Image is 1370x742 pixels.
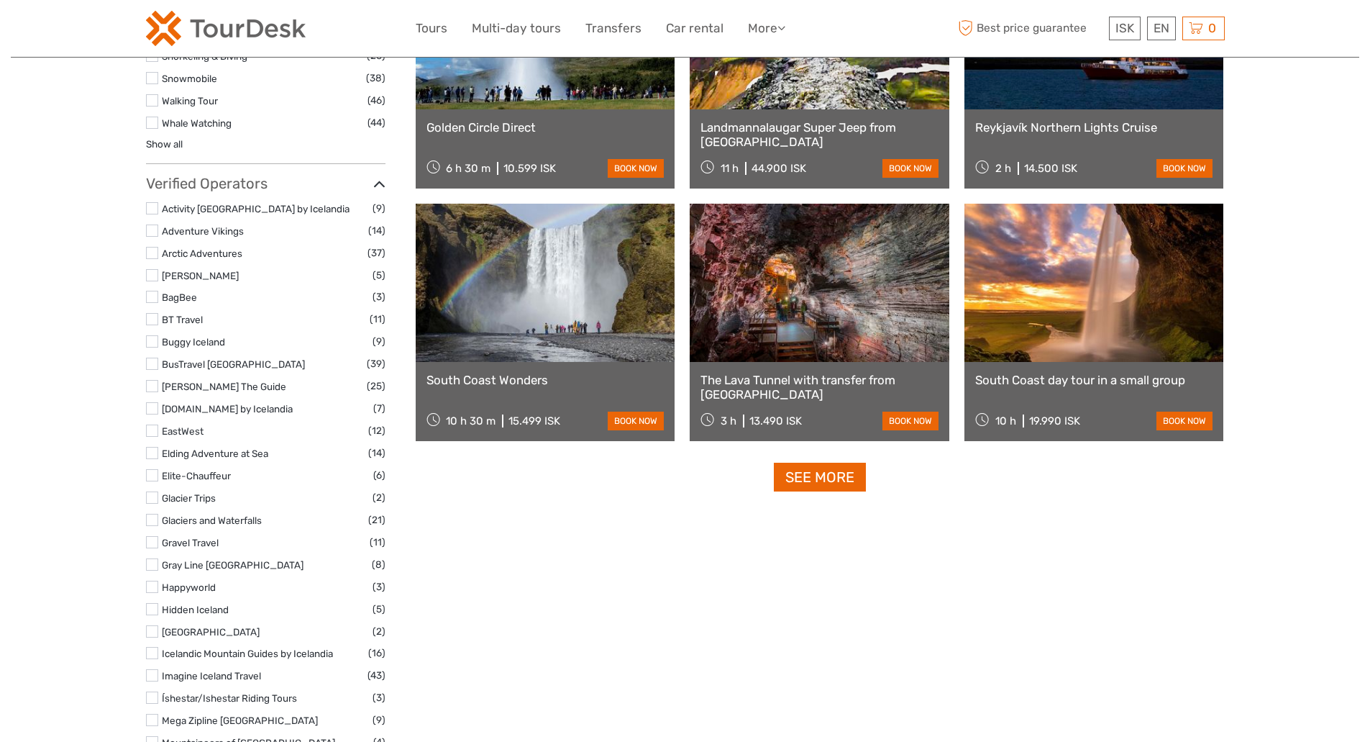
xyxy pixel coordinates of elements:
[995,415,1016,427] span: 10 h
[721,415,736,427] span: 3 h
[162,692,297,704] a: Íshestar/Ishestar Riding Tours
[162,715,318,726] a: Mega Zipline [GEOGRAPHIC_DATA]
[146,138,183,150] a: Show all
[700,373,939,402] a: The Lava Tunnel with transfer from [GEOGRAPHIC_DATA]
[721,162,739,175] span: 11 h
[162,448,268,459] a: Elding Adventure at Sea
[995,162,1011,175] span: 2 h
[368,422,385,439] span: (12)
[373,467,385,484] span: (6)
[20,25,163,37] p: We're away right now. Please check back later!
[446,162,490,175] span: 6 h 30 m
[165,22,183,40] button: Open LiveChat chat widget
[975,373,1213,387] a: South Coast day tour in a small group
[162,670,261,682] a: Imagine Iceland Travel
[162,537,219,548] a: Gravel Travel
[1024,162,1077,175] div: 14.500 ISK
[373,623,385,640] span: (2)
[373,333,385,350] span: (9)
[162,358,305,370] a: BusTravel [GEOGRAPHIC_DATA]
[370,311,385,327] span: (11)
[162,515,262,526] a: Glaciers and Waterfalls
[367,114,385,131] span: (44)
[162,50,247,62] a: Snorkeling & Diving
[585,18,641,39] a: Transfers
[368,645,385,661] span: (16)
[162,648,333,659] a: Icelandic Mountain Guides by Icelandia
[367,245,385,261] span: (37)
[162,270,239,281] a: [PERSON_NAME]
[162,381,286,392] a: [PERSON_NAME] The Guide
[373,601,385,617] span: (5)
[162,470,231,481] a: Elite-Chauffeur
[1147,17,1176,40] div: EN
[373,489,385,506] span: (2)
[162,582,216,593] a: Happyworld
[366,70,385,86] span: (38)
[373,579,385,595] span: (3)
[608,412,664,430] a: book now
[508,415,560,427] div: 15.499 ISK
[373,400,385,417] span: (7)
[162,403,293,415] a: [DOMAIN_NAME] by Icelandia
[1156,159,1213,178] a: book now
[162,559,303,571] a: Gray Line [GEOGRAPHIC_DATA]
[367,92,385,109] span: (46)
[162,73,217,84] a: Snowmobile
[882,159,939,178] a: book now
[367,378,385,394] span: (25)
[700,120,939,150] a: Landmannalaugar Super Jeep from [GEOGRAPHIC_DATA]
[426,120,665,135] a: Golden Circle Direct
[372,556,385,573] span: (8)
[162,248,242,259] a: Arctic Adventures
[162,203,350,214] a: Activity [GEOGRAPHIC_DATA] by Icelandia
[446,415,496,427] span: 10 h 30 m
[162,291,197,303] a: BagBee
[162,425,204,437] a: EastWest
[162,492,216,504] a: Glacier Trips
[367,667,385,684] span: (43)
[373,689,385,706] span: (3)
[774,463,866,492] a: See more
[426,373,665,387] a: South Coast Wonders
[162,314,203,325] a: BT Travel
[162,95,218,107] a: Walking Tour
[370,534,385,551] span: (11)
[146,11,306,46] img: 120-15d4194f-c635-41b9-a512-a3cb382bfb57_logo_small.png
[749,415,802,427] div: 13.490 ISK
[162,225,244,237] a: Adventure Vikings
[368,222,385,239] span: (14)
[752,162,806,175] div: 44.900 ISK
[666,18,723,39] a: Car rental
[503,162,556,175] div: 10.599 ISK
[162,117,232,129] a: Whale Watching
[1206,21,1218,35] span: 0
[373,289,385,305] span: (3)
[162,626,260,638] a: [GEOGRAPHIC_DATA]
[955,17,1105,40] span: Best price guarantee
[1156,412,1213,430] a: book now
[368,512,385,528] span: (21)
[1029,415,1080,427] div: 19.990 ISK
[608,159,664,178] a: book now
[162,604,229,615] a: Hidden Iceland
[472,18,561,39] a: Multi-day tours
[882,412,939,430] a: book now
[373,712,385,728] span: (9)
[416,18,447,39] a: Tours
[367,356,385,372] span: (39)
[748,18,785,39] a: More
[368,445,385,461] span: (14)
[146,175,385,192] h3: Verified Operators
[975,120,1213,135] a: Reykjavík Northern Lights Cruise
[1115,21,1134,35] span: ISK
[373,200,385,217] span: (9)
[162,336,225,348] a: Buggy Iceland
[373,267,385,284] span: (5)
